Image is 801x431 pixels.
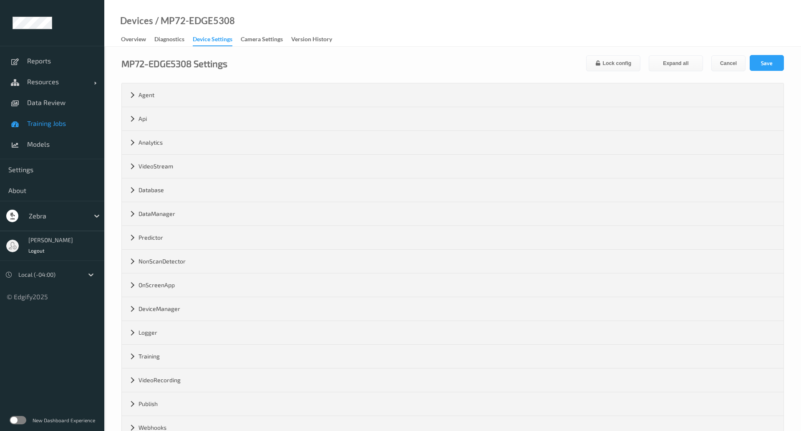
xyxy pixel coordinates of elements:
a: Camera Settings [241,34,291,45]
div: Training [122,345,783,368]
div: Agent [122,83,783,107]
a: Overview [121,34,154,45]
div: DataManager [122,202,783,226]
div: Version History [291,35,332,45]
div: OnScreenApp [122,273,783,297]
a: Devices [120,17,153,25]
div: VideoStream [122,155,783,178]
div: VideoRecording [122,368,783,392]
div: NonScanDetector [122,250,783,273]
div: Overview [121,35,146,45]
a: Version History [291,34,340,45]
div: Analytics [122,131,783,154]
div: Logger [122,321,783,344]
div: DeviceManager [122,297,783,321]
div: Api [122,107,783,130]
div: Database [122,178,783,202]
a: Device Settings [193,34,241,46]
button: Cancel [711,55,746,71]
button: Save [750,55,784,71]
div: Predictor [122,226,783,249]
div: MP72-EDGE5308 Settings [121,59,227,68]
a: Diagnostics [154,34,193,45]
button: Expand all [649,55,703,71]
div: Camera Settings [241,35,283,45]
button: Lock config [586,55,640,71]
div: Device Settings [193,35,232,46]
div: Publish [122,392,783,416]
div: / MP72-EDGE5308 [153,17,235,25]
div: Diagnostics [154,35,184,45]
